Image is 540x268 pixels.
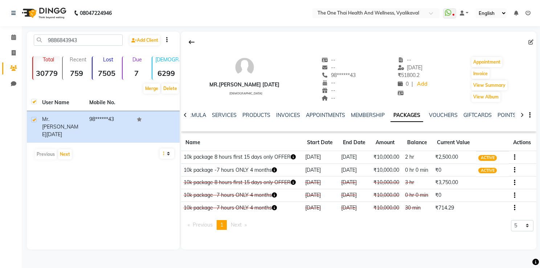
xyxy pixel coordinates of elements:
span: ACTIVE [478,155,497,161]
th: Start Date [303,134,339,151]
td: [DATE] [339,176,371,189]
p: Recent [66,56,90,63]
a: INVOICES [276,112,300,118]
span: [DATE] [398,64,423,71]
th: Mobile No. [85,94,132,111]
span: -- [322,57,335,63]
p: Lost [95,56,120,63]
th: Name [181,134,303,151]
a: GIFTCARDS [463,112,492,118]
td: ₹714.29 [433,202,476,214]
td: 0 hr 0 min [403,164,433,176]
span: 51800.2 [398,72,420,78]
a: Add [416,79,429,89]
td: [DATE] [339,164,371,176]
a: POINTS [498,112,516,118]
strong: 7505 [93,69,120,78]
strong: 6299 [152,69,180,78]
span: | [412,80,413,88]
p: Due [124,56,150,63]
td: 10k package 8 hours first 15 days only OFFER [181,176,303,189]
span: Mr.[PERSON_NAME] [42,116,78,138]
button: View Album [471,92,500,102]
span: [DEMOGRAPHIC_DATA] [229,92,262,95]
a: PRODUCTS [242,112,270,118]
td: [DATE] [303,176,339,189]
td: [DATE] [339,189,371,202]
a: SERVICES [212,112,237,118]
button: View Summary [471,80,507,90]
th: Balance [403,134,433,151]
button: Merge [143,84,160,94]
td: 30 min [403,202,433,214]
td: ₹0 [433,164,476,176]
button: Next [58,149,72,159]
th: Amount [371,134,403,151]
td: 10k package -7 hours ONLY 4 months [181,202,303,214]
span: -- [398,57,412,63]
strong: 7 [123,69,150,78]
input: Search by Name/Mobile/Email/Code [34,34,123,46]
span: Next [231,222,242,228]
img: avatar [234,56,255,78]
td: ₹10,000.00 [371,176,403,189]
span: CONSUMED [478,193,505,199]
td: ₹10,000.00 [371,164,403,176]
button: Appointment [471,57,502,67]
td: ₹3,750.00 [433,176,476,189]
td: ₹10,000.00 [371,189,403,202]
span: 1 [220,222,223,228]
td: 10k package -7 hours ONLY 4 months [181,164,303,176]
span: ₹ [398,72,401,78]
td: [DATE] [339,151,371,164]
td: ₹0 [433,189,476,202]
a: FORMULA [181,112,206,118]
button: Invoice [471,69,490,79]
a: PACKAGES [390,109,423,122]
div: Mr.[PERSON_NAME] [DATE] [209,81,279,89]
th: Current Value [433,134,476,151]
span: -- [322,80,335,86]
span: 0 [398,81,409,87]
span: CONSUMED [478,206,505,211]
th: End Date [339,134,371,151]
td: [DATE] [339,202,371,214]
th: Actions [509,134,536,151]
div: Back to Client [184,35,199,49]
td: ₹10,000.00 [371,202,403,214]
td: [DATE] [303,189,339,202]
span: -- [322,95,335,101]
a: MEMBERSHIP [351,112,385,118]
span: CONSUMED [478,180,505,186]
button: Delete [161,84,179,94]
td: 10k package -7 hours ONLY 4 months [181,189,303,202]
strong: 759 [63,69,90,78]
span: [DATE] [46,131,62,138]
th: User Name [38,94,85,111]
nav: Pagination [184,220,251,230]
span: Previous [193,222,213,228]
span: ACTIVE [478,168,497,174]
a: Add Client [130,35,160,45]
span: -- [322,87,335,94]
p: Total [36,56,61,63]
span: -- [322,64,335,71]
a: APPOINTMENTS [306,112,345,118]
td: 2 hr [403,151,433,164]
td: 0 hr 0 min [403,189,433,202]
td: ₹10,000.00 [371,151,403,164]
p: [DEMOGRAPHIC_DATA] [155,56,180,63]
td: 3 hr [403,176,433,189]
a: VOUCHERS [429,112,458,118]
td: [DATE] [303,164,339,176]
b: 08047224946 [80,3,112,23]
td: 10k package 8 hours first 15 days only OFFER [181,151,303,164]
strong: 30779 [33,69,61,78]
td: [DATE] [303,202,339,214]
td: [DATE] [303,151,339,164]
img: logo [19,3,68,23]
td: ₹2,500.00 [433,151,476,164]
